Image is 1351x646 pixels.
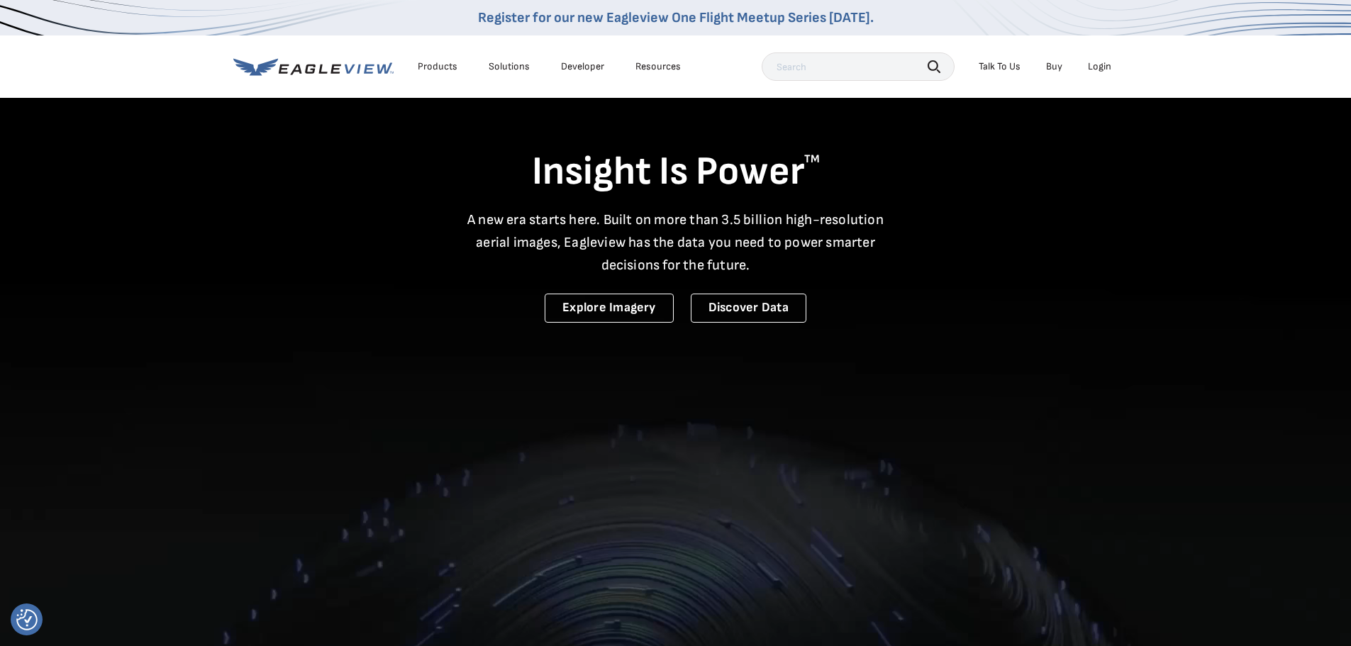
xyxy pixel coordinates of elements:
div: Solutions [489,60,530,73]
div: Resources [635,60,681,73]
img: Revisit consent button [16,609,38,630]
a: Developer [561,60,604,73]
a: Explore Imagery [545,294,674,323]
a: Register for our new Eagleview One Flight Meetup Series [DATE]. [478,9,874,26]
div: Login [1088,60,1111,73]
div: Talk To Us [979,60,1021,73]
h1: Insight Is Power [233,147,1118,197]
input: Search [762,52,955,81]
div: Products [418,60,457,73]
p: A new era starts here. Built on more than 3.5 billion high-resolution aerial images, Eagleview ha... [459,208,893,277]
button: Consent Preferences [16,609,38,630]
a: Buy [1046,60,1062,73]
sup: TM [804,152,820,166]
a: Discover Data [691,294,806,323]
